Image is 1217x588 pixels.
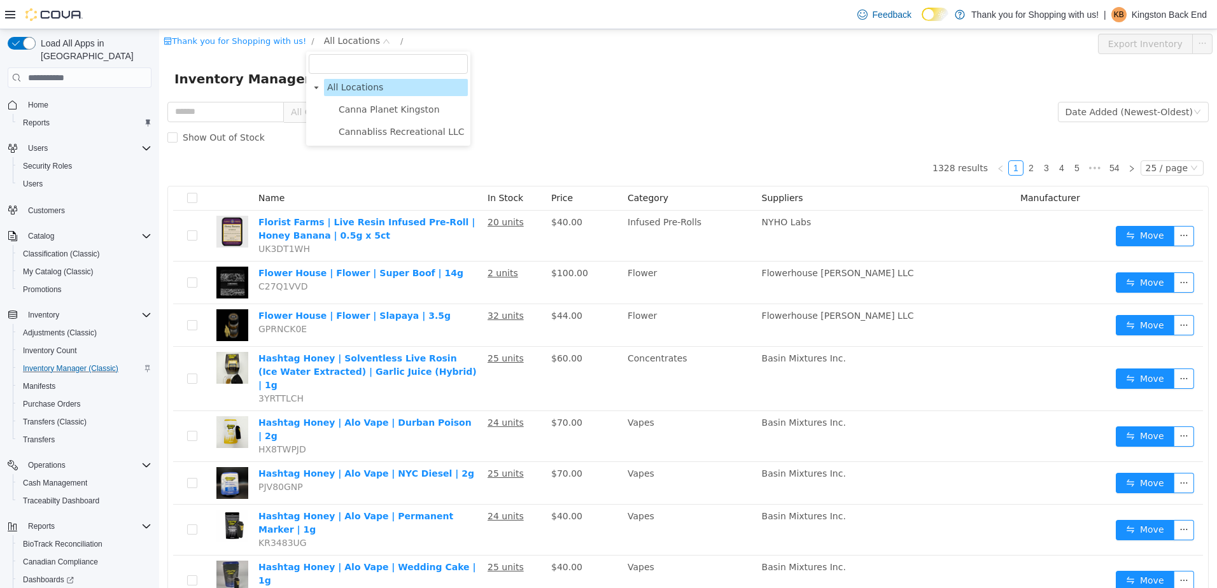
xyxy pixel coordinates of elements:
td: Vapes [463,433,598,475]
span: Inventory Count [18,343,151,358]
span: / [152,7,155,17]
button: icon: swapMove [957,286,1015,306]
span: Security Roles [18,158,151,174]
td: Concentrates [463,318,598,382]
span: GPRNCK0E [99,295,148,305]
span: Dark Mode [922,21,922,22]
i: icon: down [1031,135,1039,144]
span: Operations [28,460,66,470]
button: Catalog [3,227,157,245]
a: Manifests [18,379,60,394]
span: Canna Planet Kingston [176,72,309,89]
span: Adjustments (Classic) [18,325,151,340]
span: $60.00 [392,324,423,334]
a: Classification (Classic) [18,246,105,262]
span: KB [1114,7,1124,22]
span: Basin Mixtures Inc. [603,533,687,543]
span: Classification (Classic) [18,246,151,262]
a: Promotions [18,282,67,297]
span: Dashboards [23,575,74,585]
td: Vapes [463,382,598,433]
span: Promotions [23,284,62,295]
td: Flower [463,232,598,275]
button: icon: swapMove [957,197,1015,217]
span: Users [18,176,151,192]
img: Hashtag Honey | Alo Vape | Durban Poison | 2g hero shot [57,387,89,419]
span: Reports [23,118,50,128]
a: Hashtag Honey | Alo Vape | NYC Diesel | 2g [99,439,315,449]
button: icon: ellipsis [1015,491,1035,511]
span: Manufacturer [861,164,921,174]
u: 25 units [328,533,365,543]
span: Cash Management [23,478,87,488]
span: Cash Management [18,475,151,491]
span: Reports [18,115,151,130]
img: Hashtag Honey | Alo Vape | Permanent Marker | 1g hero shot [57,480,89,512]
a: Inventory Count [18,343,82,358]
span: Canadian Compliance [18,554,151,570]
button: Users [23,141,53,156]
a: Transfers (Classic) [18,414,92,430]
a: 3 [880,132,894,146]
span: My Catalog (Classic) [23,267,94,277]
button: icon: swapMove [957,542,1015,562]
li: 4 [895,131,910,146]
span: Classification (Classic) [23,249,100,259]
img: Hashtag Honey | Alo Vape | NYC Diesel | 2g hero shot [57,438,89,470]
i: icon: caret-down [154,55,160,62]
span: Promotions [18,282,151,297]
span: Show Out of Stock [18,103,111,113]
u: 32 units [328,281,365,291]
button: Purchase Orders [13,395,157,413]
button: Reports [23,519,60,534]
button: Reports [3,517,157,535]
span: Users [28,143,48,153]
a: Inventory Manager (Classic) [18,361,123,376]
span: Reports [28,521,55,531]
span: Price [392,164,414,174]
a: My Catalog (Classic) [18,264,99,279]
a: 5 [911,132,925,146]
span: Catalog [28,231,54,241]
span: Cannabliss Recreational LLC [179,97,306,108]
button: Users [13,175,157,193]
p: Thank you for Shopping with us! [971,7,1099,22]
p: Kingston Back End [1132,7,1207,22]
i: icon: left [838,136,845,143]
button: Inventory [3,306,157,324]
a: Purchase Orders [18,396,86,412]
span: Manifests [18,379,151,394]
span: BioTrack Reconciliation [18,536,151,552]
span: In Stock [328,164,364,174]
span: Traceabilty Dashboard [23,496,99,506]
span: C27Q1VVD [99,252,148,262]
span: Catalog [23,228,151,244]
span: Feedback [873,8,911,21]
p: | [1104,7,1106,22]
a: Hashtag Honey | Solventless Live Rosin (Ice Water Extracted) | Garlic Juice (Hybrid) | 1g [99,324,318,361]
a: Flower House | Flower | Slapaya | 3.5g [99,281,292,291]
button: Inventory Count [13,342,157,360]
div: Kingston Back End [1111,7,1127,22]
li: Next Page [965,131,980,146]
u: 20 units [328,188,365,198]
a: Customers [23,203,70,218]
span: UK3DT1WH [99,214,151,225]
span: Transfers (Classic) [23,417,87,427]
span: Flowerhouse [PERSON_NAME] LLC [603,281,755,291]
button: Manifests [13,377,157,395]
span: Transfers [23,435,55,445]
span: My Catalog (Classic) [18,264,151,279]
button: Classification (Classic) [13,245,157,263]
span: $40.00 [392,533,423,543]
span: PJV80GNP [99,452,144,463]
input: filter select [150,25,309,45]
td: Infused Pre-Rolls [463,181,598,232]
button: icon: ellipsis [1015,397,1035,417]
button: icon: ellipsis [1015,542,1035,562]
a: Adjustments (Classic) [18,325,102,340]
span: All Locations [165,50,309,67]
span: 3YRTTLCH [99,364,144,374]
span: Category [468,164,509,174]
button: icon: ellipsis [1033,4,1053,25]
